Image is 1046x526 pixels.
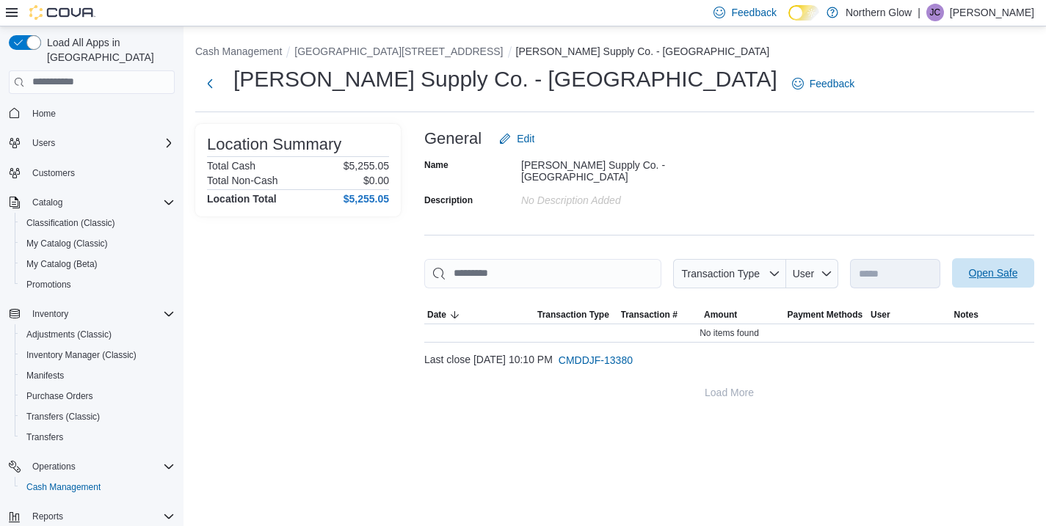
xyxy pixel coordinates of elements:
input: This is a search bar. As you type, the results lower in the page will automatically filter. [424,259,661,288]
span: Date [427,309,446,321]
a: Transfers (Classic) [21,408,106,425]
button: User [786,259,838,288]
span: JC [930,4,941,21]
span: Feedback [731,5,776,20]
button: Classification (Classic) [15,213,181,233]
span: Transaction Type [537,309,609,321]
span: Transaction # [621,309,678,321]
button: Operations [3,456,181,477]
button: Customers [3,162,181,183]
span: Transfers (Classic) [26,411,100,423]
a: My Catalog (Beta) [21,255,103,273]
label: Name [424,159,448,171]
a: Promotions [21,276,77,293]
p: Northern Glow [846,4,912,21]
a: Manifests [21,367,70,384]
span: Customers [26,164,175,182]
a: My Catalog (Classic) [21,235,114,252]
div: Last close [DATE] 10:10 PM [424,346,1034,375]
span: User [871,309,890,321]
span: Transfers (Classic) [21,408,175,425]
h3: Location Summary [207,136,341,153]
div: [PERSON_NAME] Supply Co. - [GEOGRAPHIC_DATA] [521,153,718,183]
span: Purchase Orders [21,387,175,405]
button: Load More [424,378,1034,407]
a: Customers [26,164,81,182]
button: Transaction Type [673,259,786,288]
button: Open Safe [952,258,1034,288]
button: Next [195,69,225,98]
span: Inventory Manager (Classic) [21,346,175,364]
img: Cova [29,5,95,20]
a: Home [26,105,62,123]
span: Transaction Type [681,268,760,280]
button: My Catalog (Classic) [15,233,181,254]
button: Inventory [26,305,74,323]
span: Users [32,137,55,149]
nav: An example of EuiBreadcrumbs [195,44,1034,62]
button: Cash Management [15,477,181,497]
h4: $5,255.05 [344,193,389,205]
span: Edit [517,131,534,146]
p: [PERSON_NAME] [950,4,1034,21]
span: Operations [26,458,175,475]
button: Catalog [26,194,68,211]
span: Catalog [32,197,62,208]
span: Classification (Classic) [26,217,115,229]
input: Dark Mode [788,5,819,21]
button: My Catalog (Beta) [15,254,181,274]
button: Transaction # [618,306,702,324]
button: Reports [26,508,69,525]
span: Inventory [32,308,68,320]
h1: [PERSON_NAME] Supply Co. - [GEOGRAPHIC_DATA] [233,65,777,94]
button: Transfers (Classic) [15,406,181,427]
span: CMDDJF-13380 [559,353,633,368]
button: Promotions [15,274,181,295]
span: Purchase Orders [26,390,93,402]
p: $0.00 [363,175,389,186]
span: My Catalog (Classic) [21,235,175,252]
span: Customers [32,167,75,179]
a: Cash Management [21,478,106,496]
button: [PERSON_NAME] Supply Co. - [GEOGRAPHIC_DATA] [516,45,770,57]
div: No Description added [521,189,718,206]
button: CMDDJF-13380 [553,346,639,375]
button: Inventory [3,304,181,324]
button: Users [26,134,61,152]
span: My Catalog (Beta) [21,255,175,273]
a: Classification (Classic) [21,214,121,232]
span: Load All Apps in [GEOGRAPHIC_DATA] [41,35,175,65]
button: Users [3,133,181,153]
button: Purchase Orders [15,386,181,406]
div: Jesse Cettina [926,4,944,21]
span: Open Safe [969,266,1018,280]
p: $5,255.05 [344,160,389,172]
label: Description [424,194,473,206]
span: Amount [704,309,737,321]
button: Date [424,306,534,324]
span: Promotions [21,276,175,293]
a: Feedback [786,69,860,98]
span: Transfers [21,428,175,446]
button: Manifests [15,365,181,386]
h3: General [424,130,482,147]
a: Inventory Manager (Classic) [21,346,142,364]
button: [GEOGRAPHIC_DATA][STREET_ADDRESS] [294,45,503,57]
a: Purchase Orders [21,387,99,405]
span: Reports [26,508,175,525]
h4: Location Total [207,193,277,205]
button: Operations [26,458,81,475]
span: Notes [954,309,978,321]
span: Cash Management [21,478,175,496]
span: Catalog [26,194,175,211]
span: Adjustments (Classic) [21,326,175,343]
h6: Total Non-Cash [207,175,278,186]
span: Cash Management [26,481,101,493]
a: Transfers [21,428,69,446]
button: Notes [951,306,1035,324]
span: Home [32,108,56,120]
button: Inventory Manager (Classic) [15,345,181,365]
button: User [868,306,951,324]
a: Adjustments (Classic) [21,326,117,343]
